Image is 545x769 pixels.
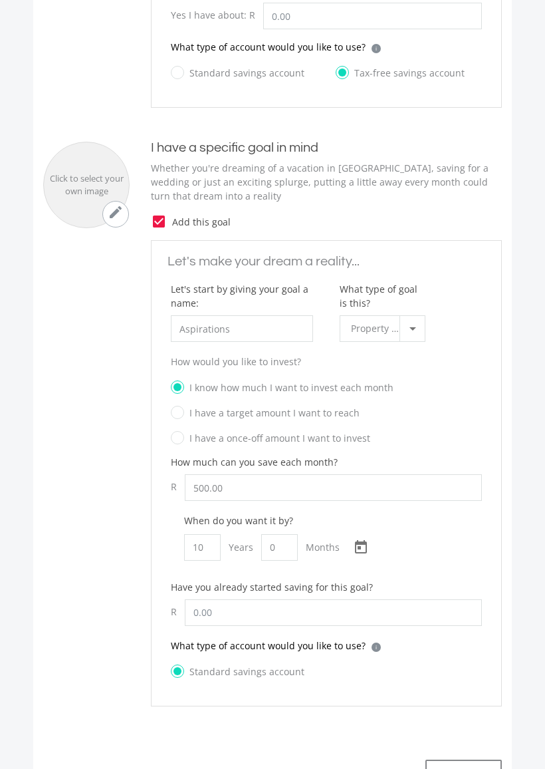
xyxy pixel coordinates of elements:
p: What type of account would you like to use? [171,639,366,653]
i: check_box [151,214,167,230]
span: Property + Fixed Assets [351,322,454,335]
span: Add this goal [167,215,502,229]
label: Have you already started saving for this goal? [171,580,373,594]
p: Whether you're dreaming of a vacation in [GEOGRAPHIC_DATA], saving for a wedding or just an excit... [151,161,502,203]
label: Standard savings account [171,65,304,81]
div: R [171,599,185,624]
p: What type of account would you like to use? [171,40,366,54]
label: Tax-free savings account [336,65,465,81]
i: mode_edit [108,204,124,220]
div: Months [298,534,348,561]
label: I have a once-off amount I want to invest [171,430,370,446]
div: Click to select your own image [44,172,129,198]
label: I know how much I want to invest each month [171,379,393,396]
div: When do you want it by? [184,514,376,528]
div: Years [221,534,261,561]
label: Standard savings account [171,663,304,680]
input: 0.00 [263,3,482,29]
input: 0.00 [185,474,482,501]
div: i [372,643,381,652]
input: Years [184,534,221,561]
input: 0.00 [185,599,482,626]
label: Let's start by giving your goal a name: [171,282,313,310]
label: I have a target amount I want to reach [171,404,360,421]
p: How would you like to invest? [171,355,482,369]
h4: I have a specific goal in mind [151,140,502,156]
label: What type of goal is this? [340,282,425,310]
div: Yes I have about: R [171,3,263,27]
input: Months [261,534,298,561]
button: Open calendar [348,534,374,561]
div: R [171,474,185,499]
label: How much can you save each month? [171,455,338,469]
button: mode_edit [102,201,129,228]
div: i [372,44,381,53]
p: Let's make your dream a reality... [167,251,485,271]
